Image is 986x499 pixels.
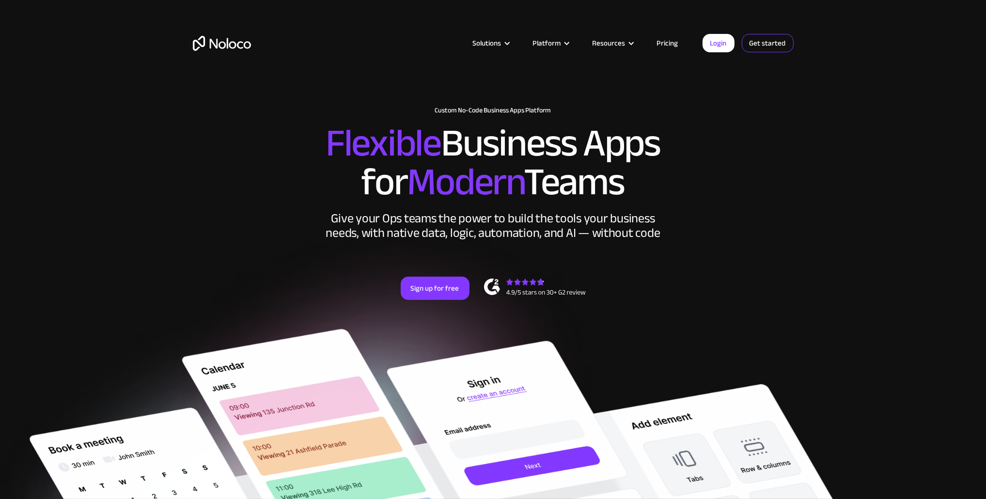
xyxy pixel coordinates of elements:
a: home [193,36,251,51]
div: Resources [580,37,645,49]
h1: Custom No-Code Business Apps Platform [193,107,794,114]
div: Give your Ops teams the power to build the tools your business needs, with native data, logic, au... [324,211,663,240]
a: Get started [742,34,794,52]
a: Login [703,34,735,52]
div: Platform [521,37,580,49]
a: Pricing [645,37,690,49]
h2: Business Apps for Teams [193,124,794,202]
div: Platform [533,37,561,49]
span: Modern [407,146,524,218]
span: Flexible [326,107,441,179]
div: Resources [593,37,626,49]
div: Solutions [473,37,501,49]
div: Solutions [461,37,521,49]
a: Sign up for free [401,277,470,300]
